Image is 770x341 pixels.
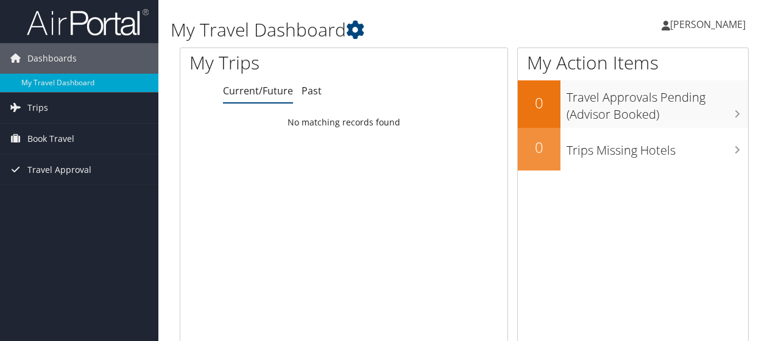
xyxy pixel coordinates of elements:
[27,124,74,154] span: Book Travel
[567,136,748,159] h3: Trips Missing Hotels
[302,84,322,97] a: Past
[518,137,560,158] h2: 0
[518,80,748,127] a: 0Travel Approvals Pending (Advisor Booked)
[518,93,560,113] h2: 0
[27,8,149,37] img: airportal-logo.png
[171,17,562,43] h1: My Travel Dashboard
[518,50,748,76] h1: My Action Items
[189,50,362,76] h1: My Trips
[27,155,91,185] span: Travel Approval
[180,111,507,133] td: No matching records found
[567,83,748,123] h3: Travel Approvals Pending (Advisor Booked)
[670,18,746,31] span: [PERSON_NAME]
[518,128,748,170] a: 0Trips Missing Hotels
[27,93,48,123] span: Trips
[662,6,758,43] a: [PERSON_NAME]
[27,43,77,74] span: Dashboards
[223,84,293,97] a: Current/Future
